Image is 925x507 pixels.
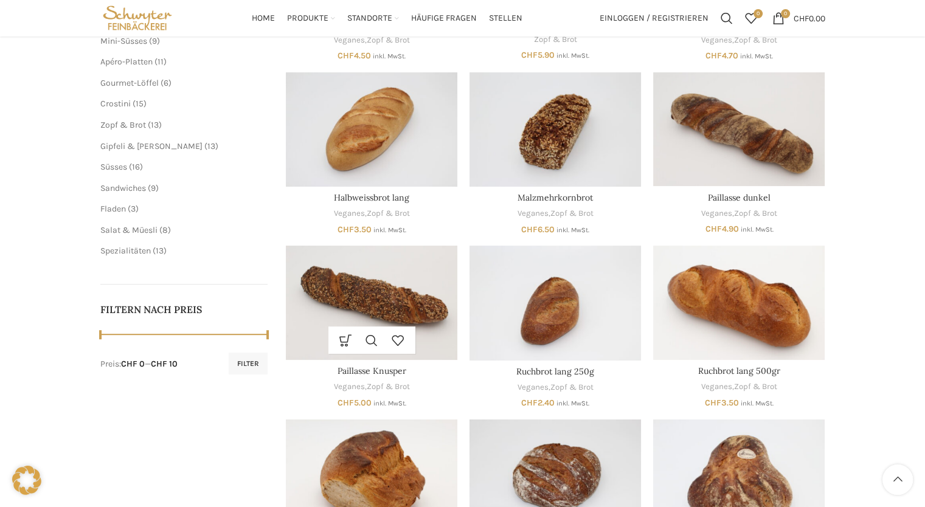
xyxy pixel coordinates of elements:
span: 13 [207,141,215,151]
a: Veganes [334,208,365,219]
span: CHF [338,224,354,235]
span: 15 [136,98,144,109]
a: Ruchbrot lang 250g [516,366,594,377]
span: 13 [151,120,159,130]
div: Meine Wunschliste [739,6,763,30]
a: Scroll to top button [882,464,913,495]
a: Zopf & Brot [550,382,594,393]
small: inkl. MwSt. [740,226,773,233]
a: Salat & Müesli [100,225,158,235]
span: Standorte [347,13,392,24]
a: Ruchbrot lang 500gr [698,365,780,376]
span: 11 [158,57,164,67]
span: CHF [705,224,721,234]
small: inkl. MwSt. [373,399,406,407]
div: , [469,382,641,393]
a: Veganes [701,381,732,393]
small: inkl. MwSt. [740,52,773,60]
a: Home [252,6,275,30]
bdi: 5.00 [338,398,372,408]
a: Veganes [701,35,732,46]
span: 9 [151,183,156,193]
a: Suchen [715,6,739,30]
a: Spezialitäten [100,246,151,256]
a: 0 CHF0.00 [766,6,831,30]
a: Stellen [489,6,522,30]
div: Preis: — [100,358,178,370]
a: Gourmet-Löffel [100,78,159,88]
span: Stellen [489,13,522,24]
span: 0 [781,9,790,18]
button: Filter [229,353,268,374]
div: , [469,208,641,219]
a: Schnellansicht [359,326,385,354]
span: 9 [152,36,157,46]
div: , [286,381,457,393]
a: Paillasse Knusper [286,246,457,360]
a: Halbweissbrot lang [286,72,457,187]
a: Süsses [100,162,127,172]
a: Site logo [100,12,175,22]
a: Zopf & Brot [734,208,777,219]
a: Veganes [518,382,549,393]
a: Einloggen / Registrieren [594,6,715,30]
a: 0 [739,6,763,30]
span: 0 [754,9,763,18]
a: Ruchbrot lang 250g [469,246,641,360]
a: Produkte [287,6,335,30]
bdi: 3.50 [705,398,739,408]
bdi: 6.50 [521,224,555,235]
span: Sandwiches [100,183,146,193]
span: CHF [338,398,354,408]
bdi: 0.00 [794,13,825,23]
a: Mini-Süsses [100,36,147,46]
small: inkl. MwSt. [373,226,406,234]
span: CHF [338,50,354,61]
a: Zopf & Brot [100,120,146,130]
a: Fladen [100,204,126,214]
a: Malzmehrkornbrot [518,192,593,203]
a: Zopf & Brot [367,35,410,46]
span: 6 [164,78,168,88]
span: CHF [521,224,538,235]
span: Häufige Fragen [411,13,477,24]
bdi: 4.90 [705,224,738,234]
span: Produkte [287,13,328,24]
small: inkl. MwSt. [556,226,589,234]
a: Paillasse Knusper [338,365,406,376]
div: , [286,208,457,219]
a: Veganes [701,208,732,219]
bdi: 5.90 [521,50,555,60]
a: Malzmehrkornbrot [469,72,641,187]
span: Gipfeli & [PERSON_NAME] [100,141,203,151]
small: inkl. MwSt. [373,52,406,60]
div: Main navigation [181,6,593,30]
a: Häufige Fragen [411,6,477,30]
bdi: 4.70 [705,50,738,61]
span: CHF 0 [121,359,145,369]
a: Zopf & Brot [734,381,777,393]
a: Zopf & Brot [734,35,777,46]
a: Paillasse dunkel [653,72,825,187]
a: Zopf & Brot [534,34,577,46]
span: 16 [132,162,140,172]
span: Home [252,13,275,24]
a: Veganes [334,381,365,393]
small: inkl. MwSt. [741,399,774,407]
small: inkl. MwSt. [556,399,589,407]
span: Einloggen / Registrieren [600,14,708,22]
span: 13 [156,246,164,256]
div: , [653,35,825,46]
a: Veganes [518,208,549,219]
span: 3 [131,204,136,214]
a: Halbweissbrot lang [334,192,409,203]
a: Zopf & Brot [367,208,410,219]
a: Apéro-Platten [100,57,153,67]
